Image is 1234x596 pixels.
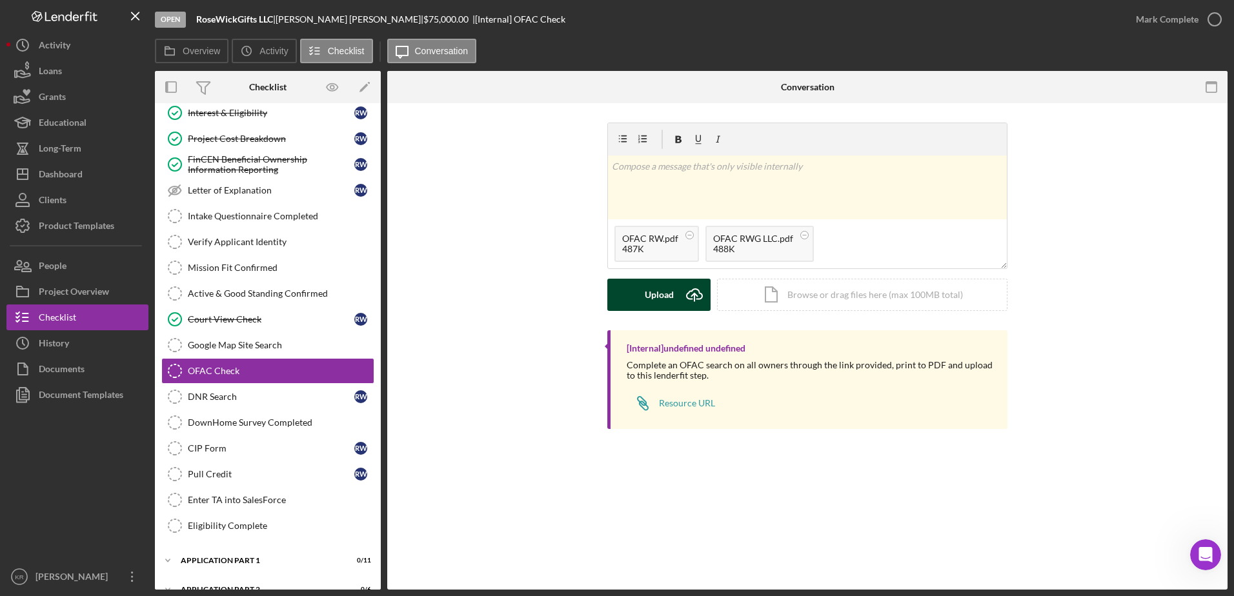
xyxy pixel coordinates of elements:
[161,306,374,332] a: Court View CheckRW
[13,164,230,177] p: How-To
[188,288,374,299] div: Active & Good Standing Confirmed
[181,586,339,593] div: Application Part 2
[39,84,66,113] div: Grants
[627,343,745,353] div: [Internal] undefined undefined
[645,279,674,311] div: Upload
[188,417,374,428] div: DownHome Survey Completed
[8,34,250,59] input: Search for help
[32,564,116,593] div: [PERSON_NAME]
[161,513,374,539] a: Eligibility Complete
[713,244,793,254] div: 488K
[161,203,374,229] a: Intake Questionnaire Completed
[188,134,354,144] div: Project Cost Breakdown
[188,263,374,273] div: Mission Fit Confirmed
[181,557,339,564] div: Application Part 1
[472,14,565,25] div: | [Internal] OFAC Check
[6,110,148,135] a: Educational
[13,130,60,143] span: 15 articles
[39,382,123,411] div: Document Templates
[423,14,472,25] div: $75,000.00
[6,161,148,187] button: Dashboard
[354,158,367,171] div: R W
[172,402,258,454] button: Help
[161,384,374,410] a: DNR SearchRW
[39,187,66,216] div: Clients
[6,213,148,239] button: Product Templates
[161,358,374,384] a: OFAC Check
[188,154,354,175] div: FinCEN Beneficial Ownership Information Reporting
[39,279,109,308] div: Project Overview
[161,126,374,152] a: Project Cost BreakdownRW
[6,279,148,304] button: Project Overview
[13,214,230,228] p: Add-Ons & Integrations
[354,106,367,119] div: R W
[6,253,148,279] a: People
[161,152,374,177] a: FinCEN Beneficial Ownership Information ReportingRW
[227,5,250,28] div: Close
[627,390,715,416] a: Resource URL
[300,39,373,63] button: Checklist
[354,313,367,326] div: R W
[13,331,230,372] p: How to set-up and use the Participants feature to manage co-borrowers, guarantors, and co-owners ...
[6,304,148,330] a: Checklist
[6,135,148,161] a: Long-Term
[415,46,469,56] label: Conversation
[13,230,55,244] span: 4 articles
[161,100,374,126] a: Interest & EligibilityRW
[161,281,374,306] a: Active & Good Standing Confirmed
[39,110,86,139] div: Educational
[354,132,367,145] div: R W
[39,304,76,333] div: Checklist
[188,340,374,350] div: Google Map Site Search
[354,390,367,403] div: R W
[781,82,834,92] div: Conversation
[387,39,477,63] button: Conversation
[30,435,56,444] span: Home
[188,108,354,118] div: Interest & Eligibility
[13,281,60,294] span: 11 articles
[188,521,374,531] div: Eligibility Complete
[161,487,374,513] a: Enter TA into SalesForce
[39,253,66,282] div: People
[622,244,678,254] div: 487K
[259,46,288,56] label: Activity
[6,84,148,110] button: Grants
[39,161,83,190] div: Dashboard
[113,6,148,28] h1: Help
[328,46,365,56] label: Checklist
[354,468,367,481] div: R W
[232,39,296,63] button: Activity
[1123,6,1228,32] button: Mark Complete
[161,461,374,487] a: Pull CreditRW
[196,14,273,25] b: RoseWickGifts LLC
[161,229,374,255] a: Verify Applicant Identity
[188,237,374,247] div: Verify Applicant Identity
[354,442,367,455] div: R W
[155,12,186,28] div: Open
[13,114,230,127] p: Getting Started with Lenderfit
[622,233,678,244] div: OFAC RW.pdf
[6,356,148,382] a: Documents
[6,187,148,213] button: Clients
[6,58,148,84] button: Loans
[6,564,148,590] button: KR[PERSON_NAME]
[607,279,711,311] button: Upload
[348,586,371,593] div: 0 / 6
[6,382,148,408] button: Document Templates
[188,495,374,505] div: Enter TA into SalesForce
[249,82,287,92] div: Checklist
[188,185,354,195] div: Letter of Explanation
[13,180,60,194] span: 52 articles
[39,330,69,359] div: History
[6,330,148,356] a: History
[627,360,995,381] div: Complete an OFAC search on all owners through the link provided, print to PDF and upload to this ...
[39,213,114,242] div: Product Templates
[161,410,374,435] a: DownHome Survey Completed
[161,255,374,281] a: Mission Fit Confirmed
[39,58,62,87] div: Loans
